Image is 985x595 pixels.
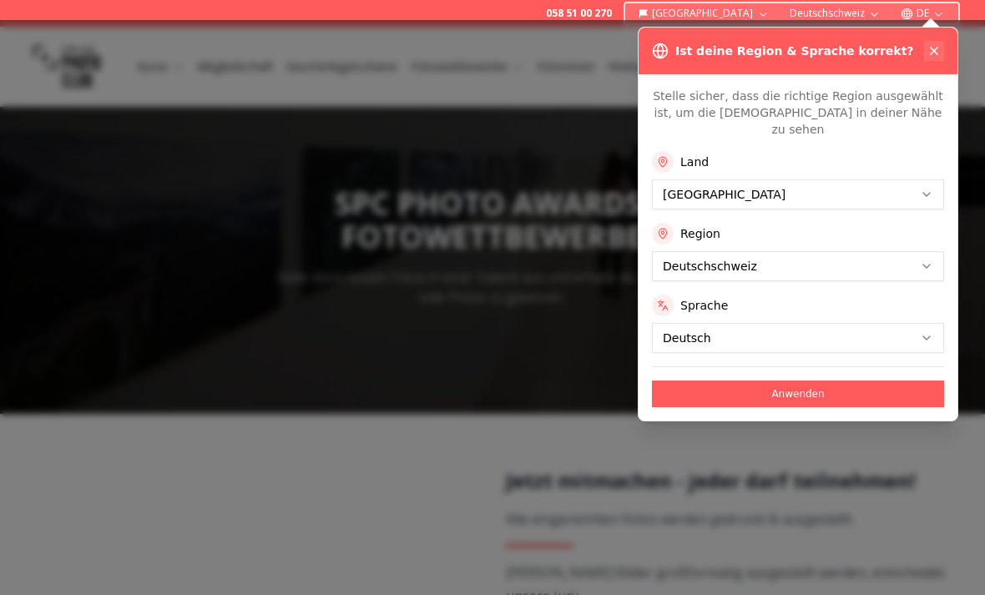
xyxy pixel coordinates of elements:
button: DE [894,3,952,23]
label: Land [680,154,709,170]
a: 058 51 00 270 [546,7,612,20]
h3: Ist deine Region & Sprache korrekt? [675,43,913,59]
button: Deutschschweiz [783,3,887,23]
label: Region [680,225,720,242]
p: Stelle sicher, dass die richtige Region ausgewählt ist, um die [DEMOGRAPHIC_DATA] in deiner Nähe ... [652,88,944,138]
button: Anwenden [652,381,944,407]
label: Sprache [680,297,728,314]
button: [GEOGRAPHIC_DATA] [632,3,776,23]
